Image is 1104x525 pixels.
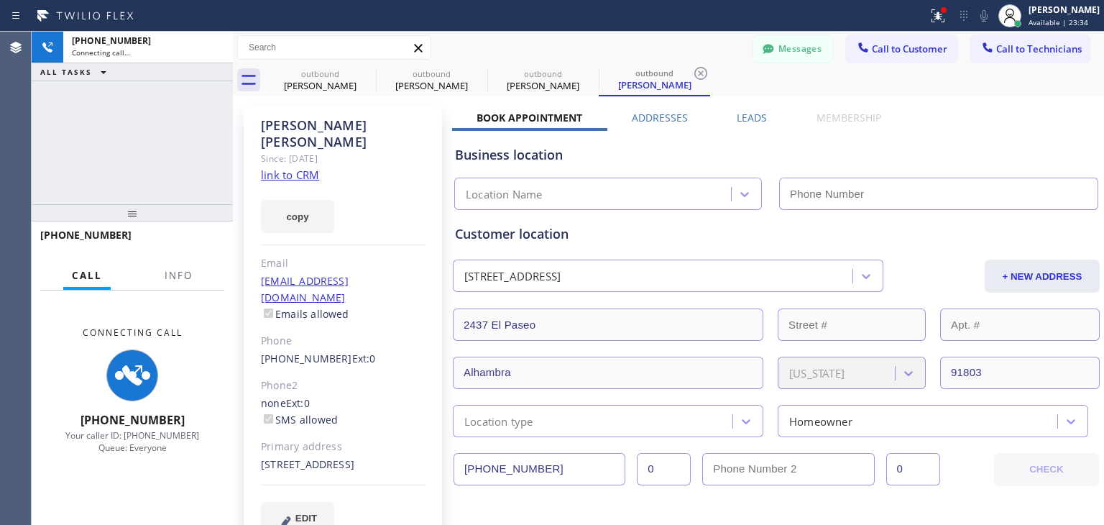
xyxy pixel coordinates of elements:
input: Phone Number [454,453,625,485]
input: SMS allowed [264,414,273,424]
div: [PERSON_NAME] [266,79,374,92]
input: Ext. 2 [886,453,940,485]
div: [PERSON_NAME] [600,78,709,91]
span: Call to Technicians [996,42,1082,55]
button: ALL TASKS [32,63,121,81]
div: Email [261,255,425,272]
a: [PHONE_NUMBER] [261,352,352,365]
a: [EMAIL_ADDRESS][DOMAIN_NAME] [261,274,349,304]
button: + NEW ADDRESS [985,260,1100,293]
div: [PERSON_NAME] [PERSON_NAME] [261,117,425,150]
span: [PHONE_NUMBER] [72,35,151,47]
span: [PHONE_NUMBER] [40,228,132,242]
div: Primary address [261,439,425,455]
input: Apt. # [940,309,1100,341]
input: Emails allowed [264,309,273,318]
span: Connecting Call [83,327,183,339]
div: Carol Peters [377,64,486,96]
input: Street # [778,309,926,341]
button: Messages [753,35,832,63]
div: Homeowner [789,413,852,429]
div: [PERSON_NAME] [1029,4,1100,16]
span: [PHONE_NUMBER] [80,412,185,428]
input: Search [238,36,431,59]
div: Joe Martinelli [600,64,709,95]
div: Phone2 [261,378,425,394]
label: Membership [816,111,881,124]
span: Connecting call… [72,47,130,58]
label: Emails allowed [261,307,349,321]
div: Since: [DATE] [261,150,425,167]
div: outbound [489,68,597,79]
span: Call to Customer [872,42,947,55]
button: copy [261,200,334,233]
span: EDIT [295,513,317,524]
button: Call to Customer [847,35,957,63]
div: Joe Martinelli [489,64,597,96]
label: Book Appointment [477,111,582,124]
div: outbound [600,68,709,78]
div: Carol Peters [266,64,374,96]
div: [STREET_ADDRESS] [261,457,425,473]
input: Phone Number 2 [702,453,874,485]
input: City [453,357,763,389]
span: Ext: 0 [286,396,310,410]
a: link to CRM [261,168,319,182]
button: Call to Technicians [971,35,1090,63]
div: none [261,396,425,429]
div: Phone [261,333,425,350]
div: outbound [266,68,374,79]
span: Call [72,269,102,282]
div: [PERSON_NAME] [377,79,486,92]
button: Call [63,262,111,290]
div: outbound [377,68,486,79]
div: [PERSON_NAME] [489,79,597,92]
label: Addresses [632,111,688,124]
div: Location type [464,413,533,429]
input: Address [453,309,763,341]
div: Business location [455,145,1098,165]
label: Leads [737,111,767,124]
input: ZIP [940,357,1100,389]
input: Ext. [637,453,691,485]
button: CHECK [994,453,1099,486]
div: [STREET_ADDRESS] [464,268,561,285]
span: Info [165,269,193,282]
label: SMS allowed [261,413,338,426]
span: ALL TASKS [40,67,92,77]
span: Your caller ID: [PHONE_NUMBER] Queue: Everyone [65,429,199,454]
input: Phone Number [779,178,1098,210]
button: Info [156,262,201,290]
div: Location Name [466,186,543,203]
div: Customer location [455,224,1098,244]
span: Ext: 0 [352,352,376,365]
button: Mute [974,6,994,26]
span: Available | 23:34 [1029,17,1088,27]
